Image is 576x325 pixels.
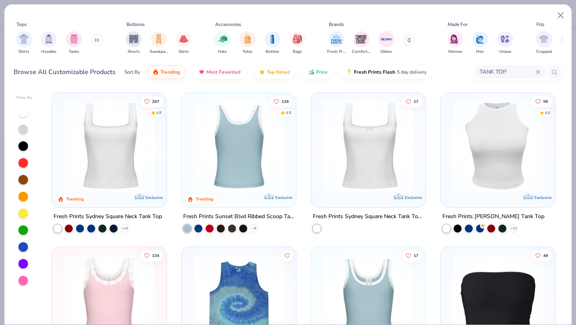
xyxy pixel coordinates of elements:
[327,31,346,55] div: filter for Fresh Prints
[176,31,192,55] div: filter for Skirts
[160,69,180,75] span: Trending
[218,49,227,55] span: Hats
[476,34,484,44] img: Men Image
[354,69,395,75] span: Fresh Prints Flash
[267,69,290,75] span: Top Rated
[553,8,568,23] button: Close
[66,31,82,55] button: filter button
[70,34,78,44] img: Tanks Image
[154,34,163,44] img: Sweatpants Image
[472,31,488,55] button: filter button
[176,31,192,55] button: filter button
[543,99,548,103] span: 58
[179,34,188,44] img: Skirts Image
[156,110,162,116] div: 4.8
[192,65,246,79] button: Most Favorited
[286,110,291,116] div: 4.8
[536,31,552,55] div: filter for Cropped
[16,95,32,101] div: Filter By
[402,250,422,261] button: Like
[352,31,370,55] button: filter button
[302,65,334,79] button: Price
[198,69,205,75] img: most_fav.gif
[290,31,306,55] div: filter for Bags
[146,65,186,79] button: Trending
[448,49,462,55] span: Women
[448,21,468,28] div: Made For
[531,96,552,107] button: Like
[352,31,370,55] div: filter for Comfort Colors
[218,34,227,44] img: Hats Image
[536,49,552,55] span: Cropped
[479,67,536,76] input: Try "T-Shirt"
[447,31,463,55] button: filter button
[510,226,516,231] span: + 12
[60,101,158,191] img: 94a2aa95-cd2b-4983-969b-ecd512716e9a
[214,31,230,55] button: filter button
[16,31,32,55] div: filter for Shirts
[293,34,302,44] img: Bags Image
[282,99,289,103] span: 126
[543,253,548,257] span: 49
[402,96,422,107] button: Like
[330,33,342,45] img: Fresh Prints Image
[16,21,27,28] div: Tops
[252,226,256,231] span: + 6
[536,21,544,28] div: Fits
[352,49,370,55] span: Comfort Colors
[539,34,548,44] img: Cropped Image
[214,31,230,55] div: filter for Hats
[66,31,82,55] div: filter for Tanks
[327,31,346,55] button: filter button
[472,31,488,55] div: filter for Men
[288,101,386,191] img: 805349cc-a073-4baf-ae89-b2761e757b43
[140,250,164,261] button: Like
[124,68,140,76] div: Sort By
[41,31,57,55] button: filter button
[16,31,32,55] button: filter button
[126,31,142,55] div: filter for Shorts
[122,226,128,231] span: + 14
[14,67,116,77] div: Browse All Customizable Products
[380,33,392,45] img: Gildan Image
[18,49,29,55] span: Shirts
[450,34,460,44] img: Women Image
[259,69,265,75] img: TopRated.gif
[447,31,463,55] div: filter for Women
[69,49,79,55] span: Tanks
[397,68,426,77] span: 5 day delivery
[499,49,511,55] span: Unisex
[41,31,57,55] div: filter for Hoodies
[327,49,346,55] span: Fresh Prints
[126,21,145,28] div: Bottoms
[240,31,256,55] button: filter button
[264,31,280,55] button: filter button
[19,34,28,44] img: Shirts Image
[41,49,56,55] span: Hoodies
[253,65,296,79] button: Top Rated
[340,65,432,79] button: Fresh Prints Flash5 day delivery
[545,110,550,116] div: 4.6
[313,212,424,222] div: Fresh Prints Sydney Square Neck Tank Top with Bow
[266,49,279,55] span: Bottles
[346,69,352,75] img: flash.gif
[240,31,256,55] div: filter for Totes
[152,69,159,75] img: trending.gif
[150,49,168,55] span: Sweatpants
[497,31,513,55] div: filter for Unisex
[449,101,547,191] img: 72ba704f-09a2-4d3f-9e57-147d586207a1
[378,31,394,55] button: filter button
[417,101,516,191] img: cc3d916b-68d4-4adc-bff0-ffa346578d89
[270,96,293,107] button: Like
[329,21,344,28] div: Brands
[534,195,551,200] span: Exclusive
[150,31,168,55] div: filter for Sweatpants
[282,250,293,261] button: Like
[275,195,292,200] span: Exclusive
[242,49,252,55] span: Totes
[152,253,160,257] span: 134
[378,31,394,55] div: filter for Gildan
[140,96,164,107] button: Like
[183,212,294,222] div: Fresh Prints Sunset Blvd Ribbed Scoop Tank Top
[268,34,277,44] img: Bottles Image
